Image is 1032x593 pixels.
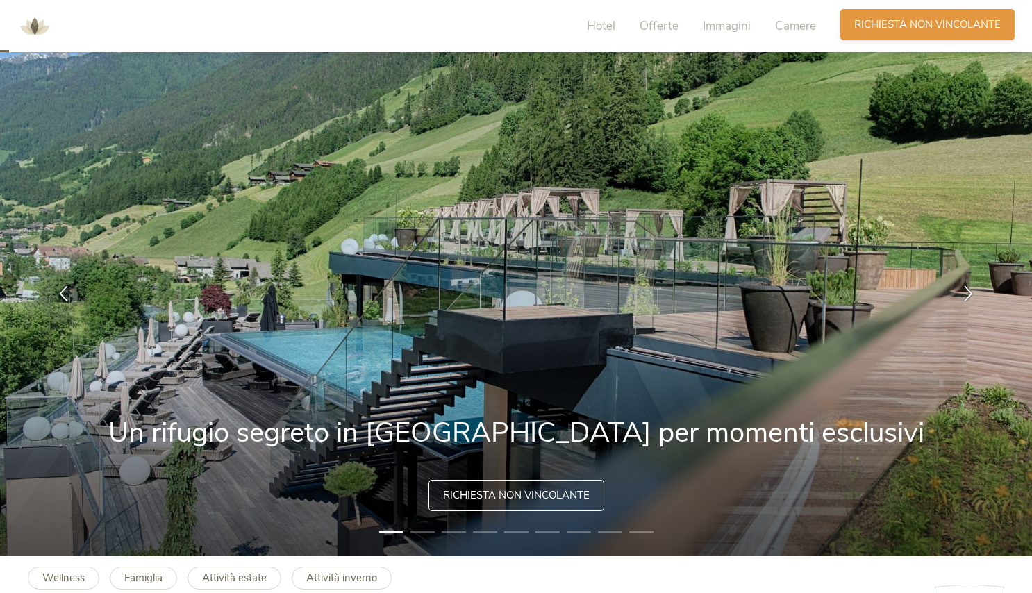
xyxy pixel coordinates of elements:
a: Famiglia [110,567,177,590]
span: Immagini [703,18,751,34]
b: Attività inverno [306,571,377,585]
a: Attività estate [188,567,281,590]
a: AMONTI & LUNARIS Wellnessresort [14,21,56,31]
span: Offerte [640,18,679,34]
span: Hotel [587,18,615,34]
span: Richiesta non vincolante [443,488,590,503]
b: Attività estate [202,571,267,585]
img: AMONTI & LUNARIS Wellnessresort [14,6,56,47]
a: Attività inverno [292,567,392,590]
b: Famiglia [124,571,163,585]
b: Wellness [42,571,85,585]
a: Wellness [28,567,99,590]
span: Richiesta non vincolante [854,17,1001,32]
span: Camere [775,18,816,34]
